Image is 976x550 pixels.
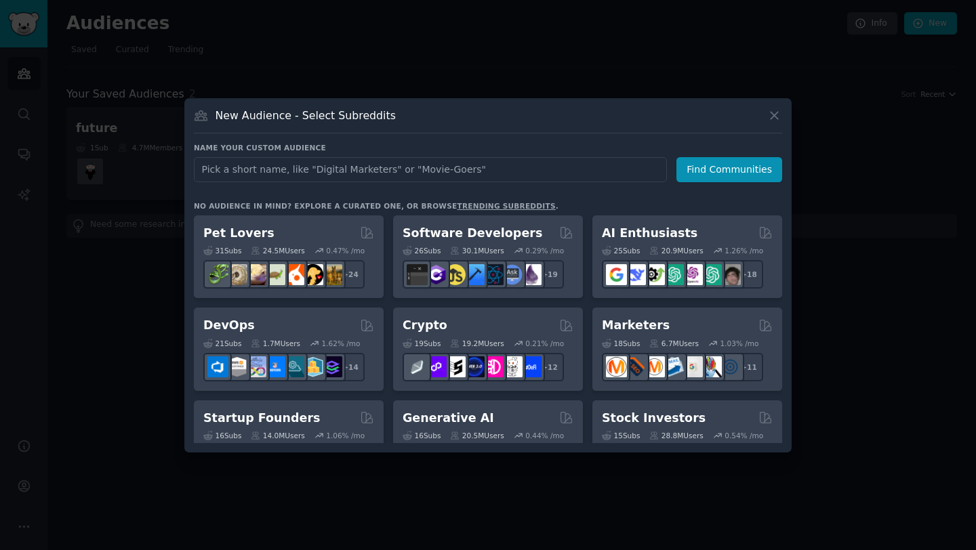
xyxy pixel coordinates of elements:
[403,225,542,242] h2: Software Developers
[203,225,274,242] h2: Pet Lovers
[525,246,564,255] div: 0.29 % /mo
[663,356,684,377] img: Emailmarketing
[525,339,564,348] div: 0.21 % /mo
[649,339,699,348] div: 6.7M Users
[336,353,365,381] div: + 14
[321,356,342,377] img: PlatformEngineers
[426,356,447,377] img: 0xPolygon
[203,317,255,334] h2: DevOps
[720,264,741,285] img: ArtificalIntelligence
[535,260,564,289] div: + 19
[203,246,241,255] div: 31 Sub s
[251,339,300,348] div: 1.7M Users
[302,356,323,377] img: aws_cdk
[682,356,703,377] img: googleads
[407,264,428,285] img: software
[701,356,722,377] img: MarketingResearch
[226,264,247,285] img: ballpython
[602,246,640,255] div: 25 Sub s
[264,264,285,285] img: turtle
[535,353,564,381] div: + 12
[644,264,665,285] img: AItoolsCatalog
[203,339,241,348] div: 21 Sub s
[407,356,428,377] img: ethfinance
[251,246,304,255] div: 24.5M Users
[464,356,485,377] img: web3
[725,431,763,440] div: 0.54 % /mo
[720,339,759,348] div: 1.03 % /mo
[735,260,763,289] div: + 18
[245,356,266,377] img: Docker_DevOps
[226,356,247,377] img: AWS_Certified_Experts
[457,202,555,210] a: trending subreddits
[676,157,782,182] button: Find Communities
[322,339,361,348] div: 1.62 % /mo
[735,353,763,381] div: + 11
[207,264,228,285] img: herpetology
[251,431,304,440] div: 14.0M Users
[450,339,504,348] div: 19.2M Users
[464,264,485,285] img: iOSProgramming
[403,431,441,440] div: 16 Sub s
[403,246,441,255] div: 26 Sub s
[245,264,266,285] img: leopardgeckos
[502,356,523,377] img: CryptoNews
[283,356,304,377] img: platformengineering
[216,108,396,123] h3: New Audience - Select Subreddits
[602,225,697,242] h2: AI Enthusiasts
[602,317,670,334] h2: Marketers
[445,356,466,377] img: ethstaker
[701,264,722,285] img: chatgpt_prompts_
[450,431,504,440] div: 20.5M Users
[264,356,285,377] img: DevOpsLinks
[663,264,684,285] img: chatgpt_promptDesign
[644,356,665,377] img: AskMarketing
[207,356,228,377] img: azuredevops
[403,410,494,427] h2: Generative AI
[606,356,627,377] img: content_marketing
[194,157,667,182] input: Pick a short name, like "Digital Marketers" or "Movie-Goers"
[426,264,447,285] img: csharp
[483,356,504,377] img: defiblockchain
[283,264,304,285] img: cockatiel
[649,246,703,255] div: 20.9M Users
[602,410,706,427] h2: Stock Investors
[321,264,342,285] img: dogbreed
[445,264,466,285] img: learnjavascript
[525,431,564,440] div: 0.44 % /mo
[720,356,741,377] img: OnlineMarketing
[450,246,504,255] div: 30.1M Users
[403,339,441,348] div: 19 Sub s
[502,264,523,285] img: AskComputerScience
[625,356,646,377] img: bigseo
[625,264,646,285] img: DeepSeek
[483,264,504,285] img: reactnative
[403,317,447,334] h2: Crypto
[194,201,558,211] div: No audience in mind? Explore a curated one, or browse .
[203,431,241,440] div: 16 Sub s
[336,260,365,289] div: + 24
[602,431,640,440] div: 15 Sub s
[326,246,365,255] div: 0.47 % /mo
[602,339,640,348] div: 18 Sub s
[302,264,323,285] img: PetAdvice
[521,264,542,285] img: elixir
[326,431,365,440] div: 1.06 % /mo
[606,264,627,285] img: GoogleGeminiAI
[725,246,763,255] div: 1.26 % /mo
[203,410,320,427] h2: Startup Founders
[682,264,703,285] img: OpenAIDev
[649,431,703,440] div: 28.8M Users
[521,356,542,377] img: defi_
[194,143,782,152] h3: Name your custom audience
